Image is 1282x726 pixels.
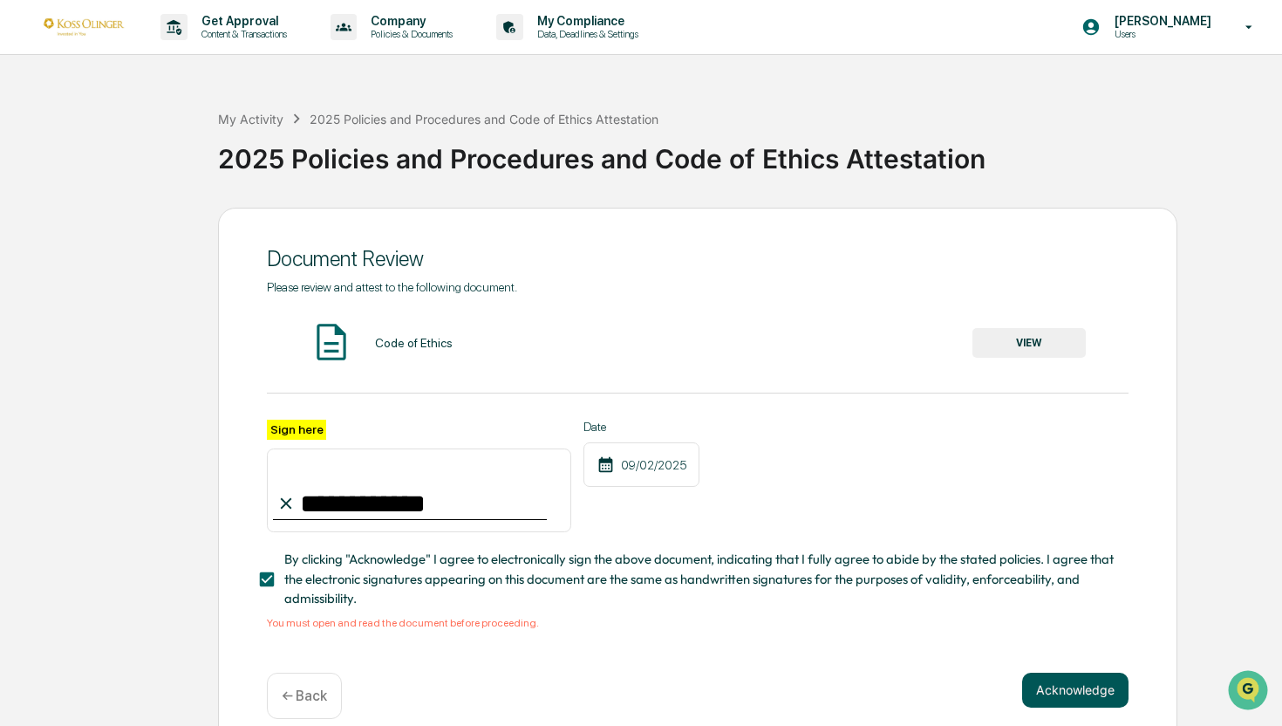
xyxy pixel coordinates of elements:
img: 1746055101610-c473b297-6a78-478c-a979-82029cc54cd1 [17,134,49,165]
img: Document Icon [310,320,353,364]
span: Data Lookup [35,253,110,271]
div: 2025 Policies and Procedures and Code of Ethics Attestation [218,129,1273,175]
span: Preclearance [35,220,113,237]
div: 2025 Policies and Procedures and Code of Ethics Attestation [310,112,658,127]
p: Content & Transactions [188,28,296,40]
p: How can we help? [17,37,317,65]
a: Powered byPylon [123,295,211,309]
p: Company [357,14,461,28]
label: Date [583,420,699,434]
div: Code of Ethics [375,336,453,350]
span: By clicking "Acknowledge" I agree to electronically sign the above document, indicating that I fu... [284,550,1115,608]
div: Document Review [267,246,1129,271]
p: [PERSON_NAME] [1101,14,1220,28]
p: My Compliance [523,14,647,28]
div: 09/02/2025 [583,442,699,487]
a: 🖐️Preclearance [10,213,119,244]
div: Start new chat [59,134,286,151]
div: We're available if you need us! [59,151,221,165]
span: Please review and attest to the following document. [267,280,517,294]
a: 🗄️Attestations [119,213,223,244]
button: Start new chat [297,139,317,160]
p: Get Approval [188,14,296,28]
a: 🔎Data Lookup [10,246,117,277]
p: Users [1101,28,1220,40]
p: Policies & Documents [357,28,461,40]
div: 🗄️ [126,222,140,236]
p: Data, Deadlines & Settings [523,28,647,40]
button: Acknowledge [1022,673,1129,708]
span: Attestations [144,220,216,237]
div: You must open and read the document before proceeding. [267,617,1129,629]
p: ← Back [282,688,327,704]
div: 🖐️ [17,222,31,236]
div: 🔎 [17,255,31,269]
label: Sign here [267,420,326,440]
img: logo [42,18,126,35]
span: Pylon [174,296,211,309]
div: My Activity [218,112,283,127]
button: VIEW [972,328,1086,358]
iframe: Open customer support [1226,668,1273,716]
